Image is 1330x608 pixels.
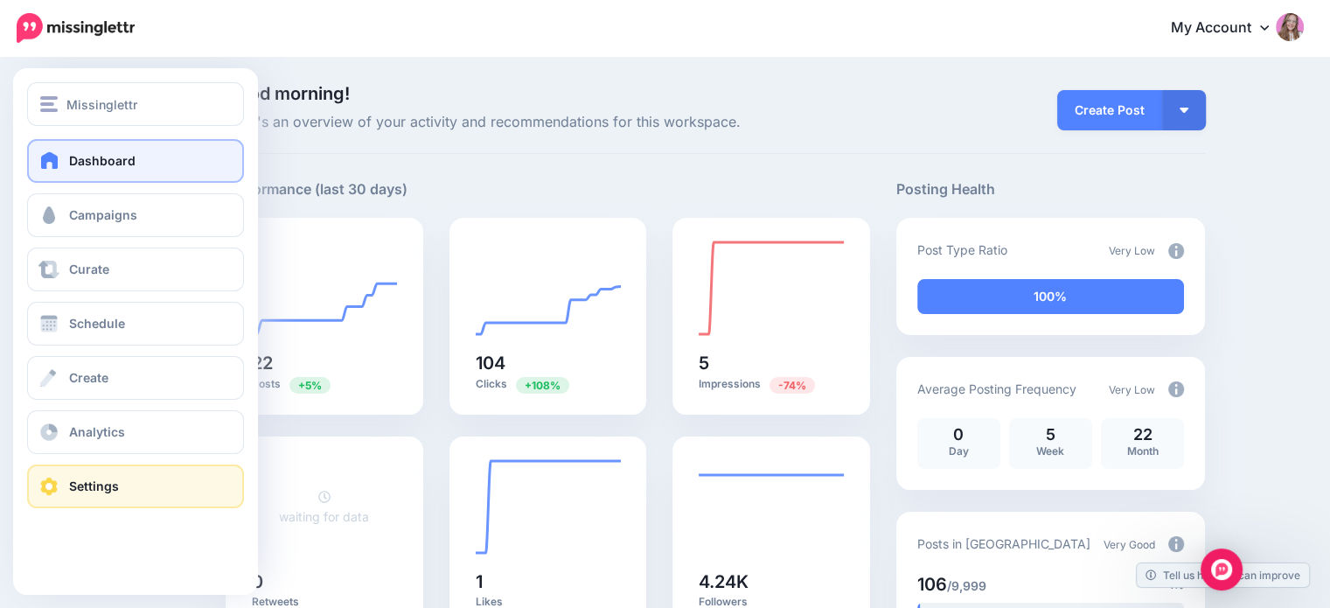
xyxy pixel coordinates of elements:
[69,424,125,439] span: Analytics
[27,410,244,454] a: Analytics
[896,178,1205,200] h5: Posting Health
[1180,108,1188,113] img: arrow-down-white.png
[1137,563,1309,587] a: Tell us how we can improve
[1109,244,1155,257] span: Very Low
[949,444,969,458] span: Day
[27,82,244,126] button: Missinglettr
[917,534,1090,554] p: Posts in [GEOGRAPHIC_DATA]
[1018,427,1083,443] p: 5
[27,356,244,400] a: Create
[69,153,136,168] span: Dashboard
[1110,427,1175,443] p: 22
[69,316,125,331] span: Schedule
[917,240,1007,260] p: Post Type Ratio
[17,13,135,43] img: Missinglettr
[1168,243,1184,259] img: info-circle-grey.png
[516,377,569,394] span: Previous period: 50
[1109,383,1155,396] span: Very Low
[226,83,350,104] span: Good morning!
[1168,536,1184,552] img: info-circle-grey.png
[926,427,992,443] p: 0
[1126,444,1158,458] span: Month
[1036,444,1064,458] span: Week
[40,96,58,112] img: menu.png
[252,376,397,393] p: Posts
[226,178,407,200] h5: Performance (last 30 days)
[69,370,108,385] span: Create
[476,573,621,591] h5: 1
[1104,538,1155,551] span: Very Good
[279,489,369,524] a: waiting for data
[769,377,815,394] span: Previous period: 19
[27,465,244,508] a: Settings
[27,139,244,183] a: Dashboard
[699,376,844,393] p: Impressions
[699,354,844,372] h5: 5
[66,94,137,115] span: Missinglettr
[699,573,844,591] h5: 4.24K
[252,354,397,372] h5: 22
[917,379,1076,399] p: Average Posting Frequency
[947,578,986,593] span: /9,999
[917,574,947,595] span: 106
[917,279,1184,314] div: 100% of your posts in the last 30 days have been from Drip Campaigns
[1057,90,1162,130] a: Create Post
[1153,7,1304,50] a: My Account
[1201,549,1243,591] div: Open Intercom Messenger
[476,376,621,393] p: Clicks
[69,479,119,493] span: Settings
[476,354,621,372] h5: 104
[252,573,397,591] h5: 0
[1168,381,1184,397] img: info-circle-grey.png
[27,248,244,291] a: Curate
[69,207,137,222] span: Campaigns
[69,262,109,276] span: Curate
[27,302,244,346] a: Schedule
[27,193,244,237] a: Campaigns
[226,111,870,134] span: Here's an overview of your activity and recommendations for this workspace.
[289,377,331,394] span: Previous period: 21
